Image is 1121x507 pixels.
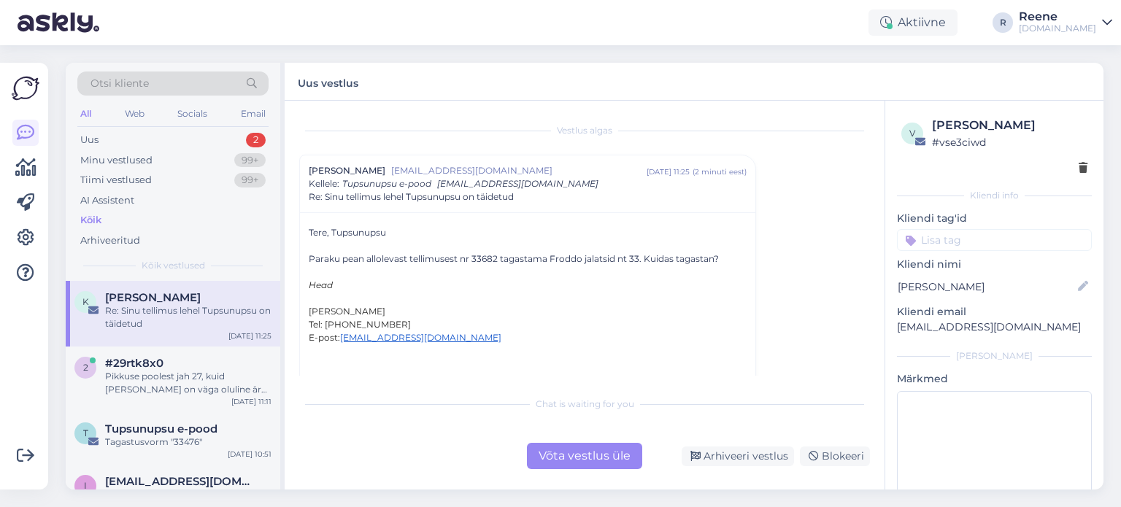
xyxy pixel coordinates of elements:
div: Arhiveeri vestlus [682,446,794,466]
div: 2 [246,133,266,147]
i: Head [309,279,333,290]
span: [EMAIL_ADDRESS][DOMAIN_NAME] [437,178,598,189]
div: 99+ [234,173,266,187]
span: i [84,480,87,491]
span: Tupsunupsu e-pood [342,178,431,189]
span: [EMAIL_ADDRESS][DOMAIN_NAME] [391,164,647,177]
div: # vse3ciwd [932,134,1087,150]
div: AI Assistent [80,193,134,208]
div: All [77,104,94,123]
div: Chat is waiting for you [299,398,870,411]
span: #29rtk8x0 [105,357,163,370]
div: Tiimi vestlused [80,173,152,187]
div: Re: Sinu tellimus lehel Tupsunupsu on täidetud [105,304,271,330]
span: Otsi kliente [90,76,149,91]
div: Tere, Tupsunupsu [309,226,747,239]
span: T [83,427,88,438]
div: Paraku pean allolevast tellimusest nr 33682 tagastama Froddo jalatsid nt 33. Kuidas tagastan? [309,252,747,266]
div: Võta vestlus üle [527,443,642,469]
div: Socials [174,104,210,123]
input: Lisa tag [897,229,1092,251]
img: Askly Logo [12,74,39,102]
p: [EMAIL_ADDRESS][DOMAIN_NAME] [897,320,1092,335]
p: Kliendi tag'id [897,211,1092,226]
div: [DATE] 11:25 [228,330,271,341]
p: Kliendi email [897,304,1092,320]
span: Kerli Okas [105,291,201,304]
span: Tupsunupsu e-pood [105,422,217,436]
div: [DATE] 11:11 [231,396,271,407]
span: [PERSON_NAME] [309,164,385,177]
span: Kellele : [309,178,339,189]
div: Uus [80,133,99,147]
div: [DOMAIN_NAME] [1019,23,1096,34]
p: Märkmed [897,371,1092,387]
input: Lisa nimi [898,279,1075,295]
div: [DATE] 10:51 [228,449,271,460]
div: Reene [1019,11,1096,23]
span: Kõik vestlused [142,259,205,272]
div: R [993,12,1013,33]
a: Reene[DOMAIN_NAME] [1019,11,1112,34]
div: Kliendi info [897,189,1092,202]
span: Re: Sinu tellimus lehel Tupsunupsu on täidetud [309,190,514,204]
span: K [82,296,89,307]
div: Email [238,104,269,123]
div: Aktiivne [868,9,958,36]
div: Arhiveeritud [80,233,140,248]
div: ( 2 minuti eest ) [693,166,747,177]
div: Vestlus algas [299,124,870,137]
span: v [909,128,915,139]
div: Pikkuse poolest jah 27, kuid [PERSON_NAME] on väga oluline ära mõõta ja võrrelda jalatsit. Neid k... [105,370,271,396]
div: Tel: [PHONE_NUMBER] E-post: [309,318,747,357]
div: [DATE] 11:25 [647,166,690,177]
div: Web [122,104,147,123]
span: 2 [83,362,88,373]
label: Uus vestlus [298,71,358,91]
p: Kliendi nimi [897,257,1092,272]
div: Tagastusvorm "33476" [105,436,271,449]
div: [PERSON_NAME] [309,305,747,318]
a: [EMAIL_ADDRESS][DOMAIN_NAME] [340,332,501,343]
div: Kõik [80,213,101,228]
div: Blokeeri [800,446,870,466]
span: info@anatomic4all.eu [105,475,257,488]
div: Minu vestlused [80,153,153,168]
div: [PERSON_NAME] [932,117,1087,134]
div: 99+ [234,153,266,168]
div: [PERSON_NAME] [897,349,1092,363]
